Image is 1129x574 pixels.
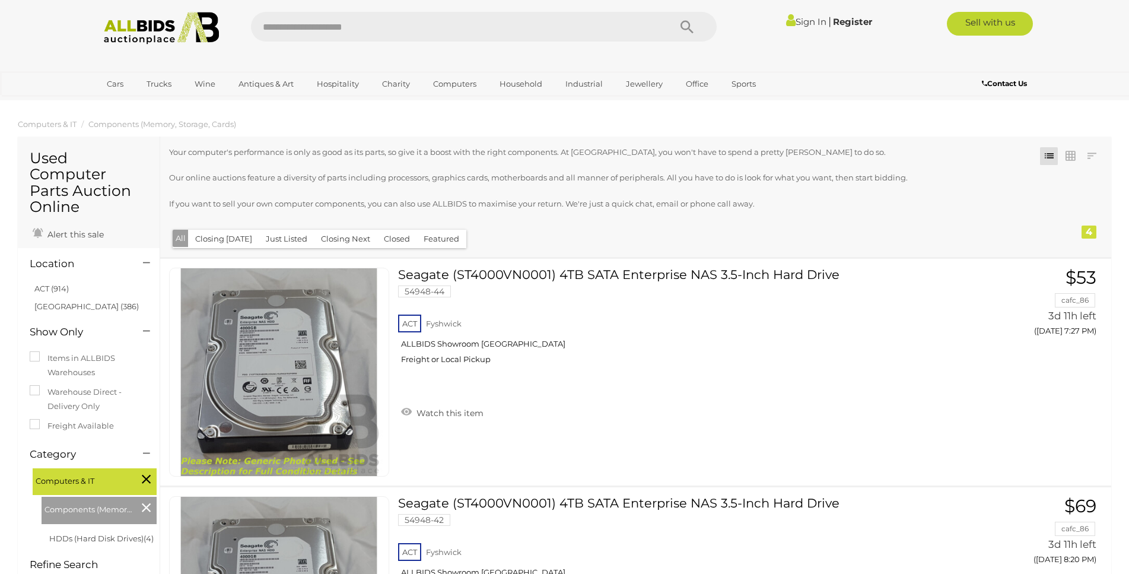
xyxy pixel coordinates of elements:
[407,268,944,373] a: Seagate (ST4000VN0001) 4TB SATA Enterprise NAS 3.5-Inch Hard Drive 54948-44 ACT Fyshwick ALLBIDS ...
[30,224,107,242] a: Alert this sale
[1064,495,1096,517] span: $69
[657,12,717,42] button: Search
[49,534,154,543] a: HDDs (Hard Disk Drives)(4)
[88,119,236,129] a: Components (Memory, Storage, Cards)
[30,419,114,433] label: Freight Available
[618,74,670,94] a: Jewellery
[34,284,69,293] a: ACT (914)
[374,74,418,94] a: Charity
[188,230,259,248] button: Closing [DATE]
[314,230,377,248] button: Closing Next
[44,229,104,240] span: Alert this sale
[947,12,1033,36] a: Sell with us
[492,74,550,94] a: Household
[377,230,417,248] button: Closed
[30,385,148,413] label: Warehouse Direct - Delivery Only
[30,351,148,379] label: Items in ALLBIDS Warehouses
[99,74,131,94] a: Cars
[1082,226,1096,239] div: 4
[30,258,125,269] h4: Location
[169,171,1016,185] p: Our online auctions feature a diversity of parts including processors, graphics cards, motherboar...
[97,12,226,45] img: Allbids.com.au
[724,74,764,94] a: Sports
[34,302,139,311] a: [GEOGRAPHIC_DATA] (386)
[187,74,223,94] a: Wine
[982,79,1027,88] b: Contact Us
[175,268,383,476] img: 54948-44a.jpg
[44,500,133,516] span: Components (Memory, Storage, Cards)
[678,74,716,94] a: Office
[962,268,1099,342] a: $53 cafc_86 3d 11h left ([DATE] 7:27 PM)
[309,74,367,94] a: Hospitality
[1066,267,1096,288] span: $53
[786,16,826,27] a: Sign In
[169,145,1016,159] p: Your computer's performance is only as good as its parts, so give it a boost with the right compo...
[414,408,484,418] span: Watch this item
[139,74,179,94] a: Trucks
[398,403,486,421] a: Watch this item
[416,230,466,248] button: Featured
[144,534,154,543] span: (4)
[173,230,189,247] button: All
[558,74,610,94] a: Industrial
[259,230,314,248] button: Just Listed
[833,16,872,27] a: Register
[982,77,1030,90] a: Contact Us
[99,94,199,113] a: [GEOGRAPHIC_DATA]
[962,496,1099,570] a: $69 cafc_86 3d 11h left ([DATE] 8:20 PM)
[30,449,125,460] h4: Category
[18,119,77,129] a: Computers & IT
[30,559,157,570] h4: Refine Search
[30,326,125,338] h4: Show Only
[36,471,125,488] span: Computers & IT
[828,15,831,28] span: |
[231,74,301,94] a: Antiques & Art
[169,197,1016,211] p: If you want to sell your own computer components, you can also use ALLBIDS to maximise your retur...
[425,74,484,94] a: Computers
[30,150,148,215] h1: Used Computer Parts Auction Online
